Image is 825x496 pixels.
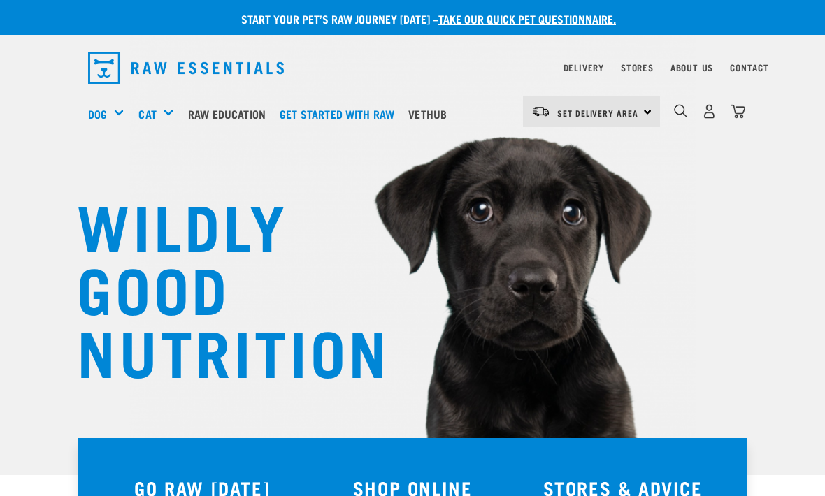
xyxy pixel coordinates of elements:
img: home-icon@2x.png [731,104,745,119]
img: van-moving.png [531,105,550,118]
a: Raw Education [185,86,276,142]
a: Get started with Raw [276,86,405,142]
a: Delivery [564,65,604,70]
img: Raw Essentials Logo [88,52,284,84]
a: Contact [730,65,769,70]
h1: WILDLY GOOD NUTRITION [77,192,357,381]
a: Stores [621,65,654,70]
img: user.png [702,104,717,119]
a: Dog [88,105,107,122]
span: Set Delivery Area [557,110,638,115]
a: About Us [670,65,713,70]
img: home-icon-1@2x.png [674,104,687,117]
a: Cat [138,105,156,122]
a: take our quick pet questionnaire. [438,15,616,22]
nav: dropdown navigation [77,46,748,89]
a: Vethub [405,86,457,142]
